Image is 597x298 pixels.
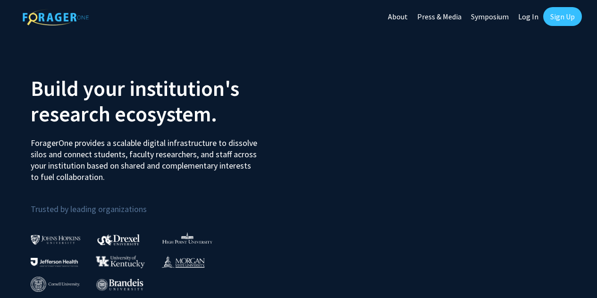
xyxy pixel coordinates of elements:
[96,279,143,290] img: Brandeis University
[97,234,140,245] img: Drexel University
[96,255,145,268] img: University of Kentucky
[31,258,78,267] img: Thomas Jefferson University
[162,232,212,244] img: High Point University
[31,235,81,245] img: Johns Hopkins University
[31,130,260,183] p: ForagerOne provides a scalable digital infrastructure to dissolve silos and connect students, fac...
[31,190,292,216] p: Trusted by leading organizations
[31,277,80,292] img: Cornell University
[23,9,89,26] img: ForagerOne Logo
[161,255,205,268] img: Morgan State University
[31,76,292,127] h2: Build your institution's research ecosystem.
[543,7,582,26] a: Sign Up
